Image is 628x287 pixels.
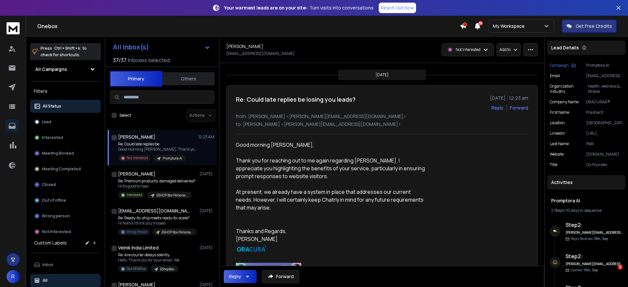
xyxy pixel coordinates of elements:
p: Co-Founder [586,162,623,167]
button: Forward [262,270,299,283]
h1: Onebox [37,22,460,30]
button: All Campaigns [30,63,101,76]
p: Add to [499,47,511,52]
a: Reach Out Now [379,3,416,13]
p: location [550,120,565,126]
p: ESHOP Box Personalization_Opens_[DATE] [156,193,188,198]
div: | [551,208,621,213]
p: First Name [550,110,569,115]
span: 1 [618,264,623,270]
button: Out of office [30,194,101,207]
p: Lead Details [551,44,579,51]
p: linkedin [550,131,565,136]
button: Reply [224,270,257,283]
p: Press to check for shortcuts. [41,45,87,58]
p: [EMAIL_ADDRESS][DOMAIN_NAME] [226,51,295,56]
p: Hello, Thank you for your email. We [118,258,179,263]
h1: All Campaigns [35,66,67,73]
p: Meeting Booked [42,151,74,156]
p: Reach Out Now [381,5,414,11]
p: Promptora AI [586,63,623,68]
p: Not Interested [456,47,480,52]
p: Re: Are courier delays silently [118,252,179,258]
button: All [30,274,101,287]
p: Good morning [PERSON_NAME], Thank you [118,147,197,152]
div: Good morning [PERSON_NAME], [236,141,427,149]
span: 2 Steps [551,208,564,213]
img: AIorK4wPMtl1CfvZcV1jbOsrPzzYnRnT7fF7fErpwJBiKSXBzmZQZVf8n844q-4-rfUi6KbxqXVy2dI606kI [236,263,301,278]
p: Out Of Office [127,266,146,271]
p: All [43,278,47,283]
h3: Inboxes selected [128,56,170,64]
p: Last Name [550,141,569,146]
p: health, wellness & fitness [588,84,623,94]
p: EShopBox [160,267,174,272]
h6: Step 2 : [566,221,623,229]
h1: Promptora AI [551,197,621,204]
p: [DATE] [200,245,214,250]
p: to: [PERSON_NAME] <[PERSON_NAME][EMAIL_ADDRESS][DOMAIN_NAME]> [236,121,528,127]
button: R [7,270,20,283]
iframe: Intercom live chat [604,264,620,280]
img: AIorK4yQVTVPPt9YiLgRPzeGy2kZ7vD0_2Eq_CuA6HUcUzHERvIt77mPwPRWWXo7GejaHfb-E5DKob8 [236,243,267,255]
h6: [PERSON_NAME][EMAIL_ADDRESS][DOMAIN_NAME] [566,230,623,235]
span: 37 / 37 [113,56,127,64]
p: Wrong Person [127,229,147,234]
p: Interested [127,193,142,197]
span: Ctrl + Shift + k [53,44,81,52]
p: Patil [586,141,623,146]
p: Not Interested [127,156,148,160]
button: Campaign [550,63,576,68]
p: Re: Ready-to-ship meets ready-to-scale? [118,215,197,221]
p: Hi Its good to hear [118,184,196,189]
h6: Step 2 : [566,252,623,260]
p: [URL][DOMAIN_NAME] [586,131,623,136]
p: [DATE] [200,208,214,213]
p: [DATE] [375,72,389,77]
h1: All Inbox(s) [113,44,149,50]
button: Lead [30,115,101,128]
p: Promptora AI [163,156,182,161]
p: Email [550,73,560,78]
p: from: [PERSON_NAME] <[PERSON_NAME][EMAIL_ADDRESS][DOMAIN_NAME]> [236,113,528,120]
button: Closed [30,178,101,191]
div: At present, we already have a system in place that addresses our current needs. However, I will c... [236,188,427,211]
p: All Status [43,104,61,109]
button: Meeting Booked [30,147,101,160]
p: title [550,162,557,167]
p: Meeting Completed [42,166,81,172]
button: Wrong person [30,210,101,223]
button: Meeting Completed [30,162,101,176]
p: – Turn visits into conversations [224,5,374,11]
h1: [PERSON_NAME] [118,171,155,177]
h3: Custom Labels [34,240,67,246]
p: 12:23 AM [198,134,214,140]
p: Campaign [550,63,569,68]
h1: [PERSON_NAME] [226,43,263,50]
p: [DATE] : 12:23 am [490,95,528,101]
div: Forward [510,105,528,111]
h1: Re: Could late replies be losing you leads? [236,95,356,104]
div: [PERSON_NAME] [236,235,427,243]
button: Primary [110,71,162,87]
p: Prashant [586,110,623,115]
span: 15th, Sep [594,236,608,241]
h6: [PERSON_NAME][EMAIL_ADDRESS][DOMAIN_NAME] [566,262,623,266]
button: Inbox [30,258,101,271]
button: Others [162,72,215,86]
p: [GEOGRAPHIC_DATA] [586,120,623,126]
button: Get Free Credits [562,20,617,33]
p: Closed [42,182,56,187]
p: Interested [42,135,63,140]
p: Re: Could late replies be [118,142,197,147]
button: All Inbox(s) [108,41,216,54]
p: ORACURAÂ® [586,99,623,105]
button: Not Interested [30,225,101,238]
h1: [PERSON_NAME] [118,134,155,140]
span: 10 days in sequence [566,208,602,213]
div: Reply [229,273,241,280]
button: All Status [30,100,101,113]
span: 13th, Sep [584,268,598,272]
h3: Filters [30,87,101,96]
